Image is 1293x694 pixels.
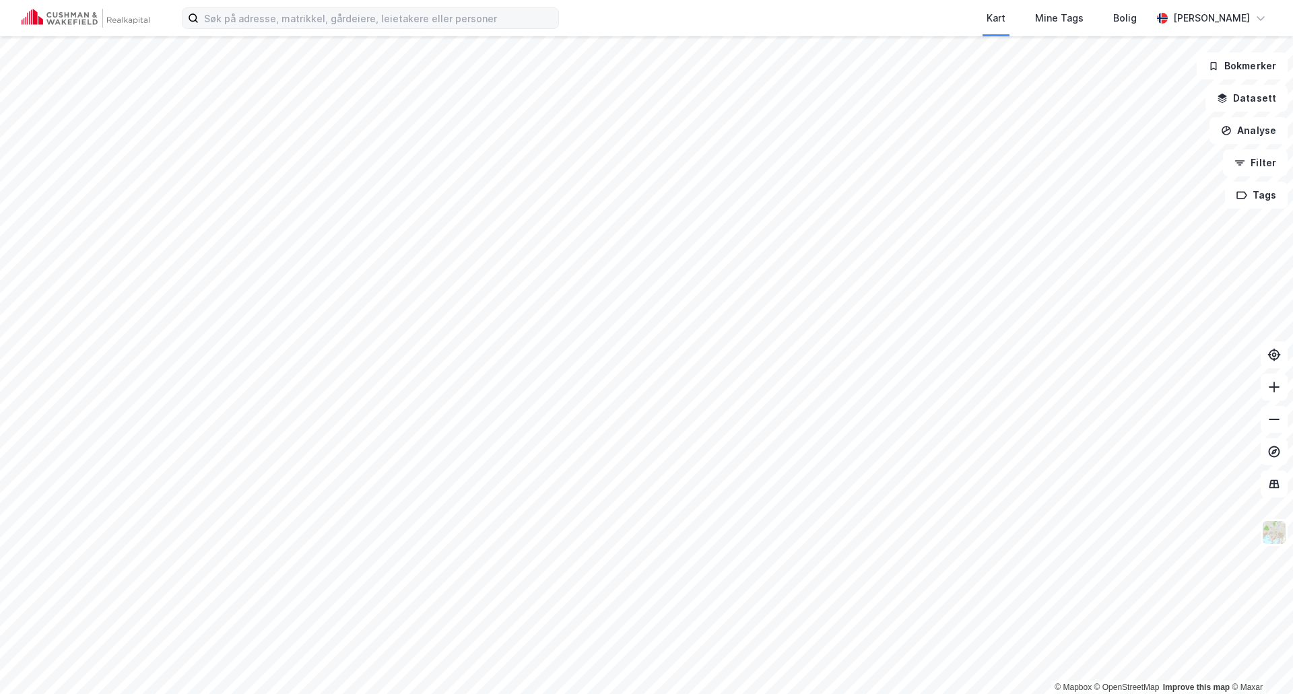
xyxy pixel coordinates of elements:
div: Kontrollprogram for chat [1226,629,1293,694]
button: Filter [1223,149,1288,176]
input: Søk på adresse, matrikkel, gårdeiere, leietakere eller personer [199,8,558,28]
div: [PERSON_NAME] [1173,10,1250,26]
a: OpenStreetMap [1094,683,1160,692]
img: cushman-wakefield-realkapital-logo.202ea83816669bd177139c58696a8fa1.svg [22,9,150,28]
img: Z [1261,520,1287,545]
button: Bokmerker [1197,53,1288,79]
iframe: Chat Widget [1226,629,1293,694]
div: Mine Tags [1035,10,1084,26]
div: Kart [987,10,1005,26]
button: Analyse [1209,117,1288,144]
button: Datasett [1205,85,1288,112]
button: Tags [1225,182,1288,209]
div: Bolig [1113,10,1137,26]
a: Mapbox [1055,683,1092,692]
a: Improve this map [1163,683,1230,692]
